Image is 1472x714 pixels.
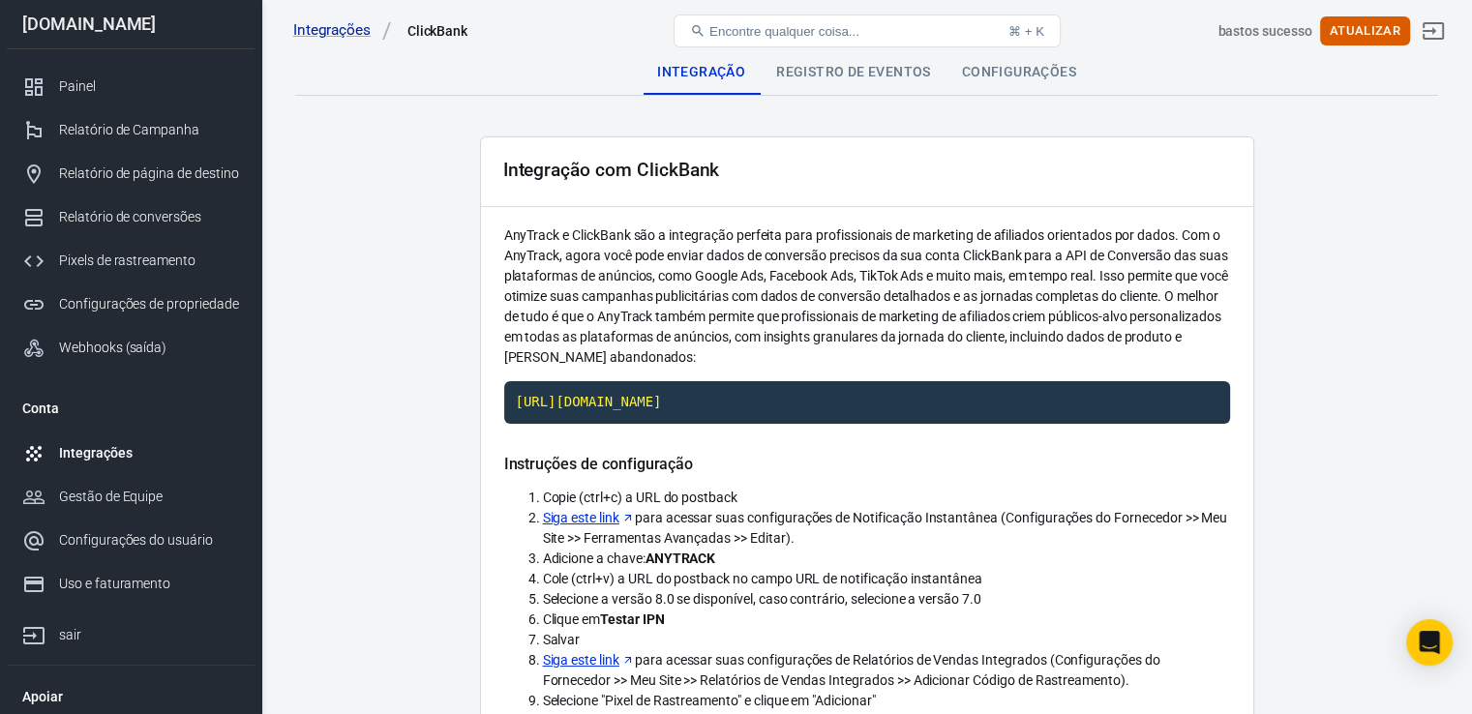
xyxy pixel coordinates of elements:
[59,445,132,461] font: Integrações
[503,159,720,181] font: Integração com ClickBank
[59,627,81,642] font: sair
[7,108,255,152] a: Relatório de Campanha
[504,227,1228,365] font: AnyTrack e ClickBank são a integração perfeita para profissionais de marketing de afiliados orien...
[7,606,255,657] a: sair
[59,78,96,94] font: Painel
[1217,21,1311,42] div: ID da conta: 7DDlUc7E
[543,652,1160,688] font: para acessar suas configurações de Relatórios de Vendas Integrados (Configurações do Fornecedor >...
[1406,619,1453,666] div: Abra o Intercom Messenger
[7,562,255,606] a: Uso e faturamento
[1217,23,1311,39] font: bastos sucesso
[1330,23,1400,38] font: Atualizar
[646,550,716,566] font: ANYTRACK
[1008,24,1044,39] font: ⌘ + K
[59,165,239,181] font: Relatório de página de destino
[59,340,166,355] font: Webhooks (saída)
[7,195,255,239] a: Relatório de conversões
[504,381,1230,424] code: Clique para copiar
[293,22,371,40] font: Integrações
[293,20,392,42] a: Integrações
[543,652,619,668] font: Siga este link
[59,209,201,224] font: Relatório de conversões
[407,23,468,39] font: ClickBank
[543,591,981,607] font: Selecione a versão 8.0 se disponível, caso contrário, selecione a versão 7.0
[59,122,199,137] font: Relatório de Campanha
[543,508,635,528] a: Siga este link
[22,14,156,34] font: [DOMAIN_NAME]
[59,576,170,591] font: Uso e faturamento
[543,510,1228,546] font: para acessar suas configurações de Notificação Instantânea (Configurações do Fornecedor >> Meu Si...
[543,550,646,566] font: Adicione a chave:
[7,431,255,475] a: Integrações
[674,15,1061,47] button: Encontre qualquer coisa...⌘ + K
[1320,16,1410,46] button: Atualizar
[7,152,255,195] a: Relatório de página de destino
[407,21,468,41] div: ClickBank
[7,326,255,370] a: Webhooks (saída)
[962,64,1076,79] font: Configurações
[22,689,63,704] font: Apoiar
[7,519,255,562] a: Configurações do usuário
[543,611,601,627] font: Clique em
[7,475,255,519] a: Gestão de Equipe
[543,693,876,708] font: Selecione "Pixel de Rastreamento" e clique em "Adicionar"
[709,24,859,39] font: Encontre qualquer coisa...
[543,571,982,586] font: Cole (ctrl+v) a URL do postback no campo URL de notificação instantânea
[543,650,635,670] a: Siga este link
[7,239,255,283] a: Pixels de rastreamento
[59,253,195,268] font: Pixels de rastreamento
[59,489,163,504] font: Gestão de Equipe
[7,283,255,326] a: Configurações de propriedade
[776,64,931,79] font: Registro de eventos
[1410,8,1457,54] a: sair
[22,401,59,416] font: Conta
[600,611,665,627] font: Testar IPN
[59,296,239,312] font: Configurações de propriedade
[504,455,694,473] font: Instruções de configuração
[543,510,619,525] font: Siga este link
[657,64,745,79] font: Integração
[543,490,737,505] font: Copie (ctrl+c) a URL do postback
[7,65,255,108] a: Painel
[543,632,581,647] font: Salvar
[59,532,213,548] font: Configurações do usuário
